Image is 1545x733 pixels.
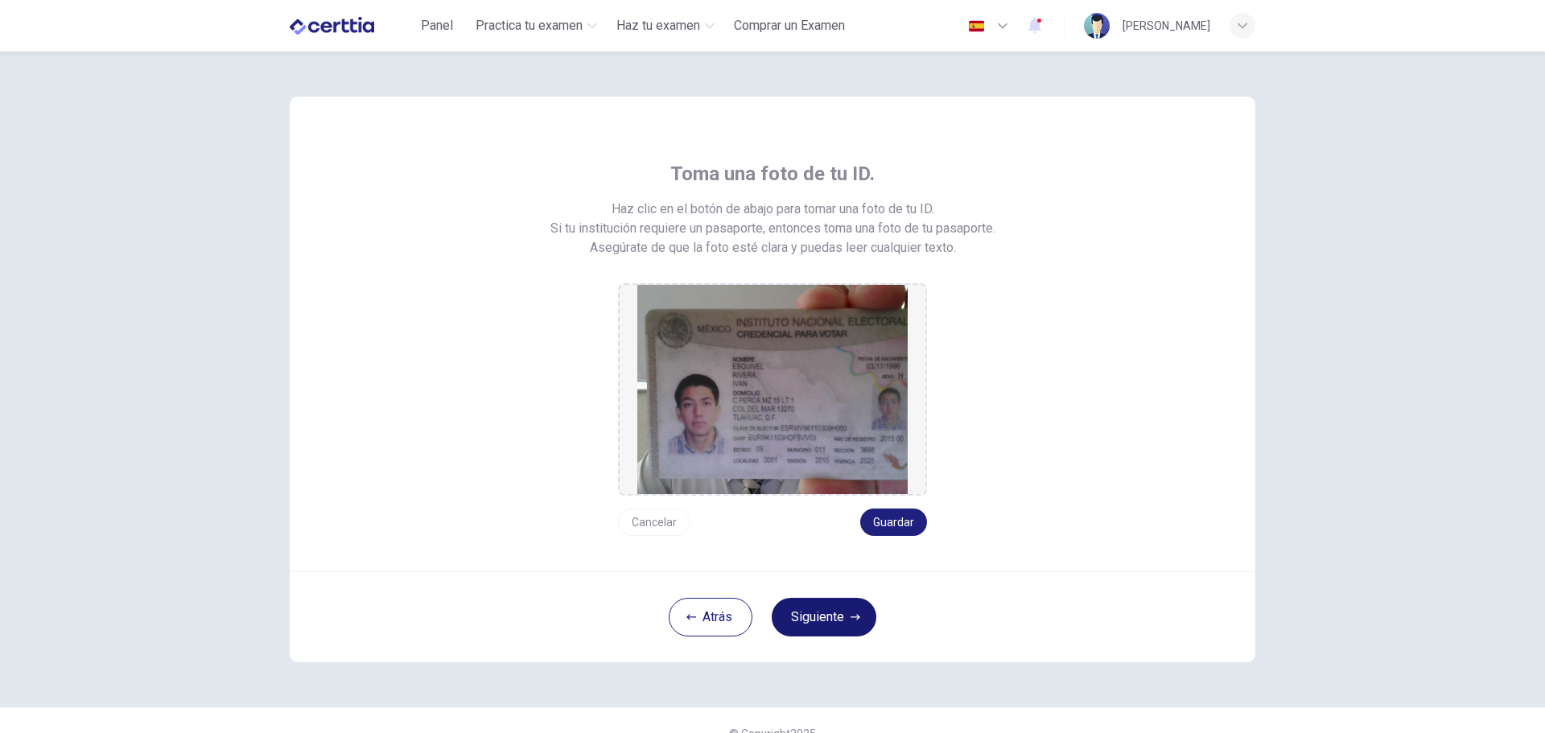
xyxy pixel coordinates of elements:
span: Panel [421,16,453,35]
button: Guardar [860,509,927,536]
button: Cancelar [618,509,690,536]
span: Asegúrate de que la foto esté clara y puedas leer cualquier texto. [590,238,956,257]
img: Profile picture [1084,13,1110,39]
span: Haz tu examen [616,16,700,35]
img: CERTTIA logo [290,10,374,42]
button: Haz tu examen [610,11,721,40]
span: Comprar un Examen [734,16,845,35]
img: es [966,20,987,32]
button: Siguiente [772,598,876,636]
button: Atrás [669,598,752,636]
button: Panel [411,11,463,40]
button: Comprar un Examen [727,11,851,40]
button: Practica tu examen [469,11,604,40]
a: CERTTIA logo [290,10,411,42]
span: Haz clic en el botón de abajo para tomar una foto de tu ID. Si tu institución requiere un pasapor... [550,200,995,238]
img: preview screemshot [637,285,908,494]
span: Toma una foto de tu ID. [670,161,875,187]
div: [PERSON_NAME] [1123,16,1210,35]
span: Practica tu examen [476,16,583,35]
